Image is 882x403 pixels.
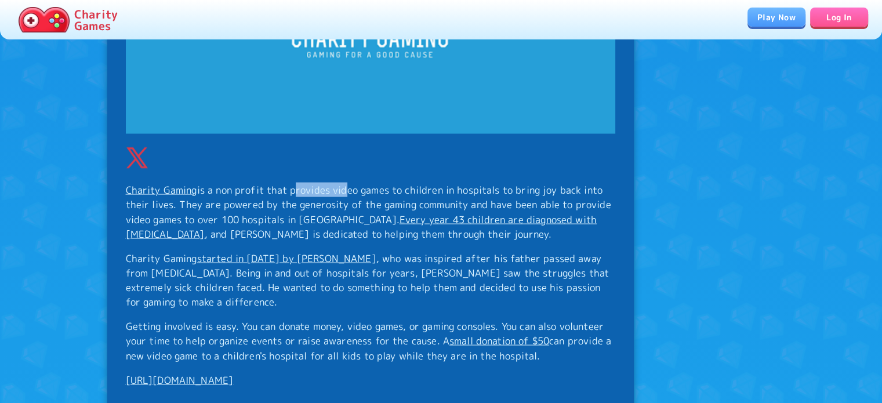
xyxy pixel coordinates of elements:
[449,333,549,347] a: small donation of $50
[126,212,597,240] a: Every year 43 children are diagnosed with [MEDICAL_DATA]
[19,7,70,32] img: Charity.Games
[747,8,805,27] a: Play Now
[126,182,616,241] p: is a non profit that provides video games to children in hospitals to bring joy back into their l...
[197,251,376,264] a: started in [DATE] by [PERSON_NAME]
[14,5,122,35] a: Charity Games
[126,373,234,386] a: [URL][DOMAIN_NAME]
[74,8,118,31] p: Charity Games
[126,250,616,309] p: Charity Gaming , who was inspired after his father passed away from [MEDICAL_DATA]. Being in and ...
[126,183,197,196] a: Charity Gaming
[126,318,616,362] p: Getting involved is easy. You can donate money, video games, or gaming consoles. You can also vol...
[126,147,148,168] img: twitter-logo
[810,8,868,27] a: Log In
